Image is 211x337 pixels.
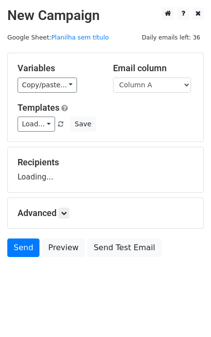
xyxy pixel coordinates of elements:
h5: Variables [18,63,98,74]
a: Preview [42,238,85,257]
a: Templates [18,102,59,113]
h5: Advanced [18,208,193,218]
a: Daily emails left: 36 [138,34,204,41]
a: Planilha sem título [51,34,109,41]
span: Daily emails left: 36 [138,32,204,43]
h2: New Campaign [7,7,204,24]
h5: Recipients [18,157,193,168]
a: Load... [18,117,55,132]
button: Save [70,117,96,132]
div: Loading... [18,157,193,182]
a: Send [7,238,39,257]
small: Google Sheet: [7,34,109,41]
h5: Email column [113,63,194,74]
a: Copy/paste... [18,78,77,93]
a: Send Test Email [87,238,161,257]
